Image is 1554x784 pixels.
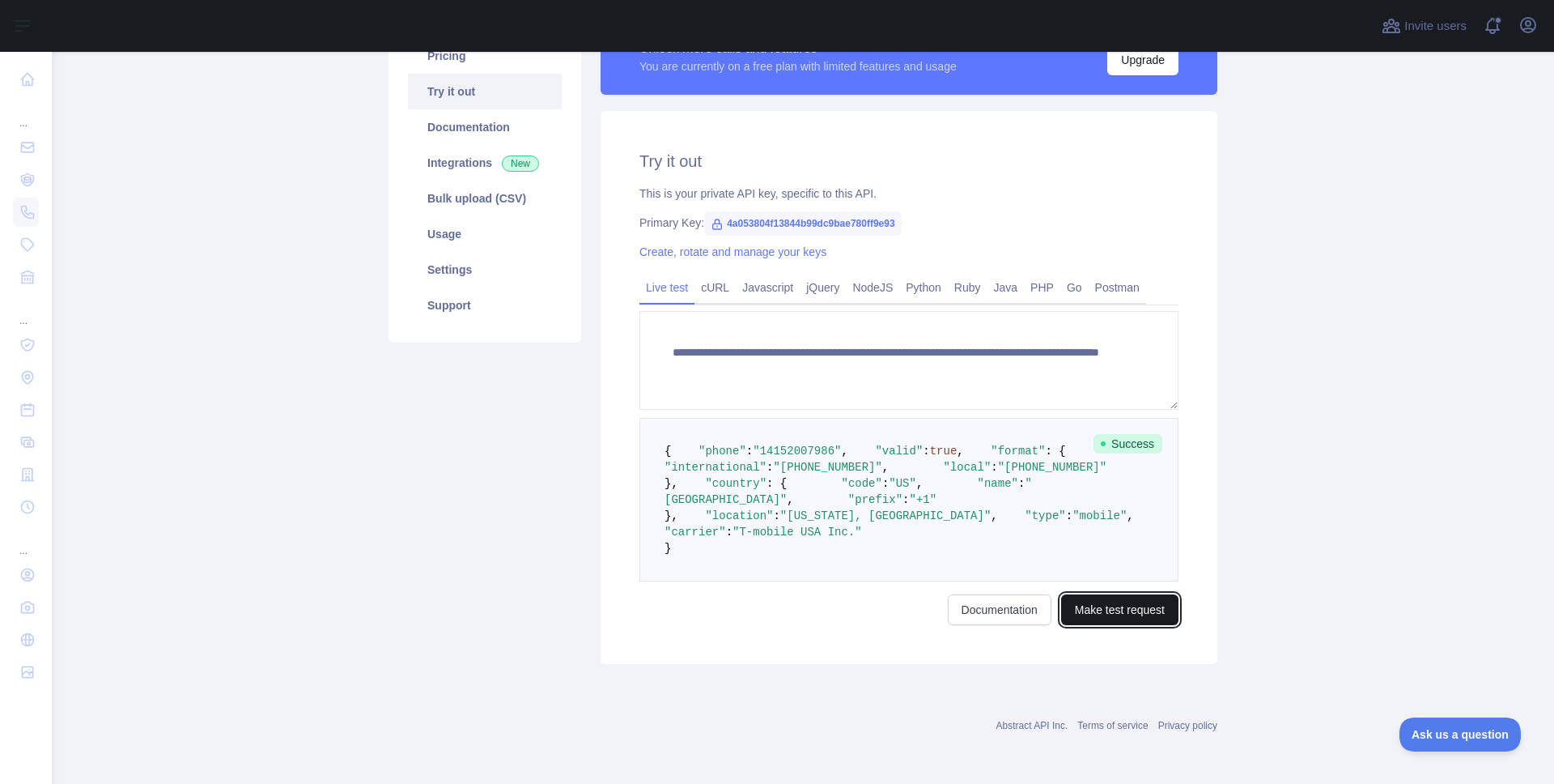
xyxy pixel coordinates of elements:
[705,509,773,522] span: "location"
[766,461,773,474] span: :
[1066,509,1072,522] span: :
[753,445,841,458] span: "14152007986"
[996,720,1068,731] a: Abstract API Inc.
[704,211,902,236] span: 4a053804f13844b99dc9bae780ff9e93
[639,245,826,258] a: Create, rotate and manage your keys
[909,493,936,506] span: "+1"
[13,525,39,557] div: ...
[664,526,726,539] span: "carrier"
[736,275,800,300] a: Javascript
[1061,594,1178,625] button: Make test request
[664,445,671,458] span: {
[991,461,997,474] span: :
[502,156,539,172] span: New
[1404,17,1467,36] span: Invite users
[705,477,766,490] span: "country"
[957,445,963,458] span: ,
[746,445,753,458] span: :
[408,216,562,252] a: Usage
[899,275,948,300] a: Python
[639,58,957,75] div: You are currently on a free plan with limited features and usage
[841,477,881,490] span: "code"
[1077,720,1148,731] a: Terms of service
[664,509,678,522] span: },
[13,97,39,130] div: ...
[698,445,746,458] span: "phone"
[694,275,736,300] a: cURL
[664,461,766,474] span: "international"
[998,461,1106,474] span: "[PHONE_NUMBER]"
[987,275,1025,300] a: Java
[902,493,909,506] span: :
[948,594,1051,625] a: Documentation
[882,477,889,490] span: :
[846,275,899,300] a: NodeJS
[664,542,671,555] span: }
[780,509,991,522] span: "[US_STATE], [GEOGRAPHIC_DATA]"
[773,509,779,522] span: :
[1107,45,1178,75] button: Upgrade
[13,295,39,327] div: ...
[664,477,678,490] span: },
[1018,477,1025,490] span: :
[408,109,562,145] a: Documentation
[1072,509,1127,522] span: "mobile"
[1089,275,1146,300] a: Postman
[923,445,929,458] span: :
[1378,13,1470,39] button: Invite users
[882,461,889,474] span: ,
[408,145,562,181] a: Integrations New
[1158,720,1217,731] a: Privacy policy
[639,215,1178,231] div: Primary Key:
[991,509,997,522] span: ,
[1046,445,1066,458] span: : {
[408,288,562,323] a: Support
[726,526,732,539] span: :
[848,493,902,506] span: "prefix"
[1093,434,1162,454] span: Success
[875,445,923,458] span: "valid"
[408,74,562,109] a: Try it out
[1024,275,1060,300] a: PHP
[408,252,562,288] a: Settings
[766,477,787,490] span: : {
[1060,275,1089,300] a: Go
[930,445,957,458] span: true
[639,150,1178,173] h2: Try it out
[408,38,562,74] a: Pricing
[1025,509,1065,522] span: "type"
[1399,718,1522,752] iframe: Toggle Customer Support
[978,477,1018,490] span: "name"
[948,275,987,300] a: Ruby
[773,461,881,474] span: "[PHONE_NUMBER]"
[408,181,562,216] a: Bulk upload (CSV)
[841,445,847,458] span: ,
[1127,509,1133,522] span: ,
[943,461,991,474] span: "local"
[787,493,793,506] span: ,
[639,275,694,300] a: Live test
[732,526,862,539] span: "T-mobile USA Inc."
[889,477,916,490] span: "US"
[991,445,1045,458] span: "format"
[916,477,923,490] span: ,
[800,275,846,300] a: jQuery
[639,185,1178,202] div: This is your private API key, specific to this API.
